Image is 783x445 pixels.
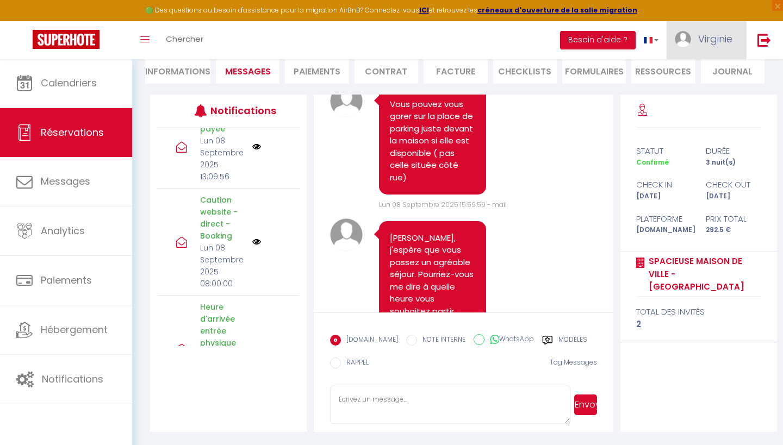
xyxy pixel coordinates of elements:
li: Contrat [355,57,418,84]
button: Envoyer [574,394,597,415]
img: NO IMAGE [252,237,261,246]
span: Lun 08 Septembre 2025 15:59:59 - mail [379,200,507,209]
label: Modèles [558,335,587,348]
a: Chercher [158,21,212,59]
pre: Vous pouvez vous garer sur la place de parking juste devant la maison si elle est disponible ( pa... [390,98,475,184]
span: Virginie [698,32,732,46]
span: Notifications [42,372,103,386]
img: NO IMAGE [252,142,261,151]
img: logout [757,33,771,47]
label: RAPPEL [341,358,369,369]
div: durée [699,145,768,158]
span: Réservations [41,126,104,139]
span: Hébergement [41,323,108,336]
span: Chercher [166,33,203,45]
a: créneaux d'ouverture de la salle migration [477,5,637,15]
span: Messages [225,65,271,78]
span: Tag Messages [550,358,597,367]
a: ... Virginie [667,21,746,59]
div: [DOMAIN_NAME] [629,225,699,235]
div: 2 [636,318,762,331]
img: avatar.png [330,218,363,251]
span: Calendriers [41,76,97,90]
span: Messages [41,174,90,188]
div: [DATE] [699,191,768,202]
label: WhatsApp [484,334,534,346]
li: FORMULAIRES [562,57,626,84]
p: Lun 08 Septembre 2025 08:00:00 [200,242,245,290]
img: Super Booking [33,30,100,49]
h3: Notifications [210,98,270,123]
span: Analytics [41,224,85,237]
div: 3 nuit(s) [699,158,768,168]
li: Journal [701,57,765,84]
div: total des invités [636,305,762,318]
button: Besoin d'aide ? [560,31,636,49]
div: 292.5 € [699,225,768,235]
div: statut [629,145,699,158]
li: Paiements [285,57,349,84]
div: check in [629,178,699,191]
pre: [PERSON_NAME], j'espère que vous passez un agréable séjour. Pourriez-vous me dire à quelle heure ... [390,232,475,342]
p: Heure d'arrivée entrée physique [200,301,245,349]
a: Spacieuse maison de ville - [GEOGRAPHIC_DATA] [645,255,762,293]
label: NOTE INTERNE [417,335,465,347]
a: ICI [419,5,429,15]
img: avatar.png [330,85,363,117]
li: Ressources [631,57,695,84]
div: Plateforme [629,212,699,225]
div: check out [699,178,768,191]
li: Facture [424,57,487,84]
span: Confirmé [636,158,669,167]
div: [DATE] [629,191,699,202]
img: ... [675,31,691,47]
label: [DOMAIN_NAME] [341,335,398,347]
li: CHECKLISTS [493,57,557,84]
li: Informations [145,57,210,84]
div: Prix total [699,212,768,225]
img: NO IMAGE [252,344,261,353]
p: Lun 08 Septembre 2025 13:09:56 [200,135,245,183]
button: Ouvrir le widget de chat LiveChat [9,4,41,37]
p: Caution website - direct - Booking [200,194,245,242]
span: Paiements [41,273,92,287]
